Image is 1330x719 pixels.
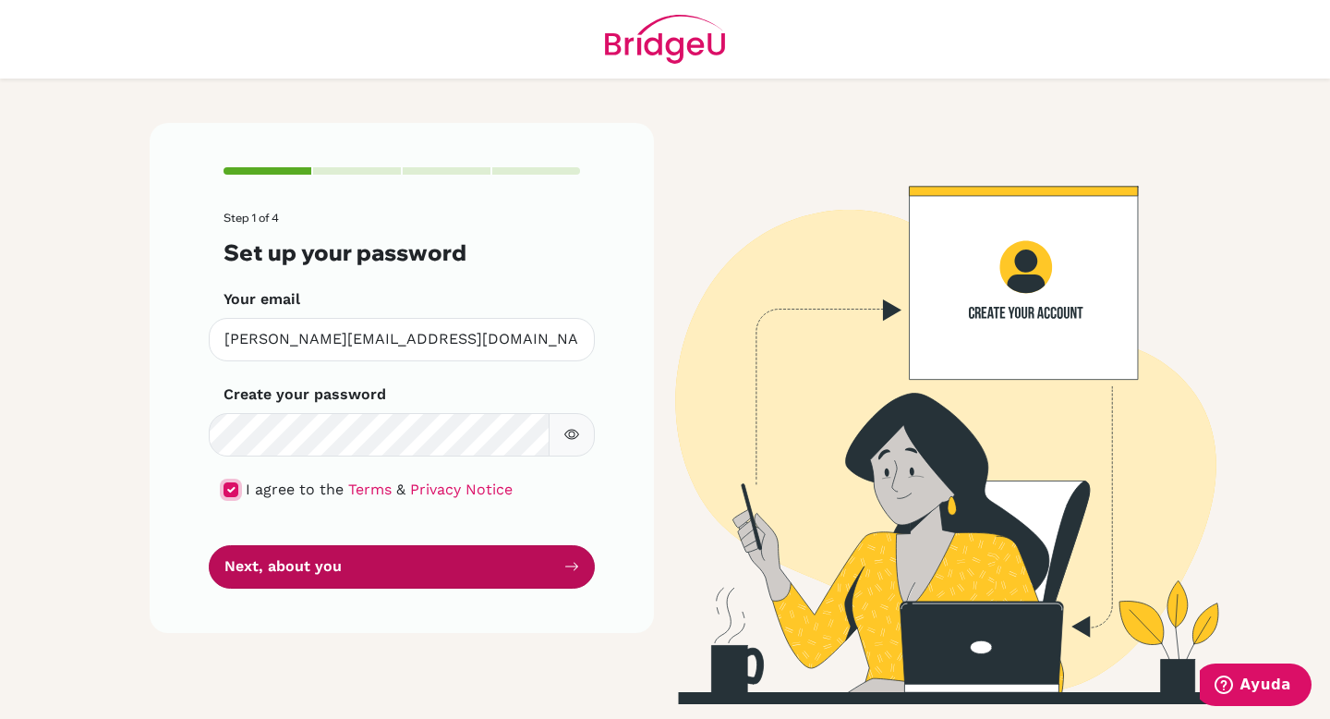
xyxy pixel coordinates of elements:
input: Insert your email* [209,318,595,361]
a: Privacy Notice [410,481,513,498]
button: Next, about you [209,545,595,589]
span: I agree to the [246,481,344,498]
label: Create your password [224,384,386,406]
label: Your email [224,288,300,311]
iframe: Abre un widget desde donde se puede obtener más información [1200,664,1312,710]
a: Terms [348,481,392,498]
span: Step 1 of 4 [224,211,279,225]
span: & [396,481,405,498]
h3: Set up your password [224,239,580,266]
